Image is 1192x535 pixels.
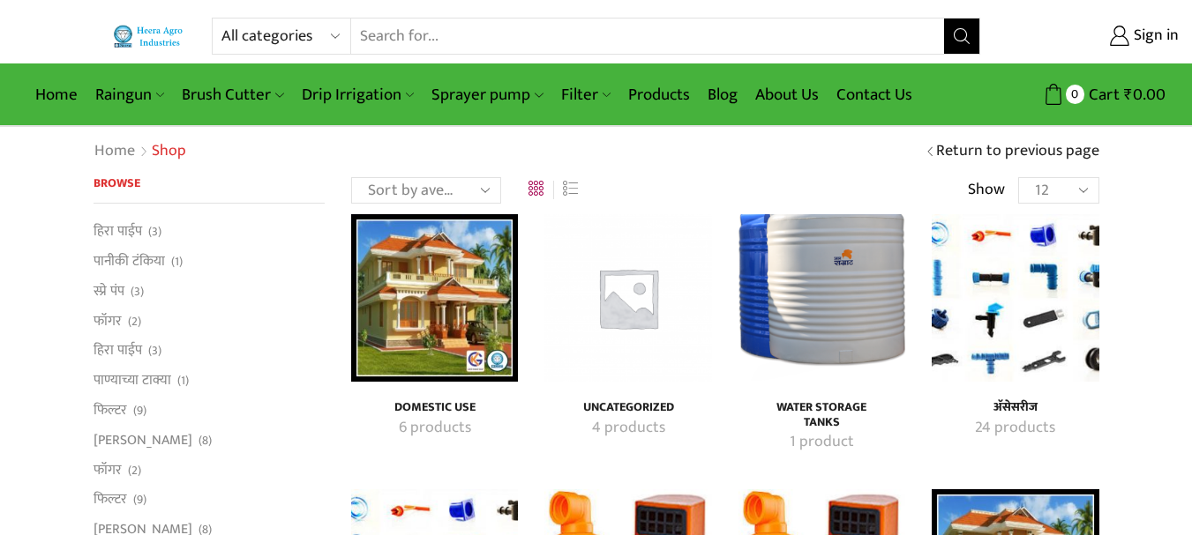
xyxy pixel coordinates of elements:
[1129,25,1179,48] span: Sign in
[1084,83,1120,107] span: Cart
[94,140,186,163] nav: Breadcrumb
[94,366,171,396] a: पाण्याच्या टाक्या
[133,402,146,420] span: (9)
[199,432,212,450] span: (8)
[951,417,1079,440] a: Visit product category अ‍ॅसेसरीज
[371,400,499,415] a: Visit product category Domestic Use
[944,19,979,54] button: Search button
[1124,81,1166,108] bdi: 0.00
[293,74,423,115] a: Drip Irrigation
[544,214,711,381] a: Visit product category Uncategorized
[1124,81,1133,108] span: ₹
[423,74,551,115] a: Sprayer pump
[94,247,165,277] a: पानीकी टंकिया
[758,400,886,430] a: Visit product category Water Storage Tanks
[94,173,140,193] span: Browse
[790,431,854,454] mark: 1 product
[94,485,127,515] a: फिल्टर
[1066,85,1084,103] span: 0
[699,74,746,115] a: Blog
[152,142,186,161] h1: Shop
[738,214,905,381] img: Water Storage Tanks
[94,221,142,246] a: हिरा पाईप
[351,177,501,204] select: Shop order
[932,214,1098,381] img: अ‍ॅसेसरीज
[746,74,828,115] a: About Us
[371,400,499,415] h4: Domestic Use
[128,313,141,331] span: (2)
[758,400,886,430] h4: Water Storage Tanks
[94,140,136,163] a: Home
[564,400,692,415] h4: Uncategorized
[26,74,86,115] a: Home
[173,74,292,115] a: Brush Cutter
[133,491,146,509] span: (9)
[94,336,142,366] a: हिरा पाईप
[936,140,1099,163] a: Return to previous page
[975,417,1055,440] mark: 24 products
[564,400,692,415] a: Visit product category Uncategorized
[94,306,122,336] a: फॉगर
[932,214,1098,381] a: Visit product category अ‍ॅसेसरीज
[371,417,499,440] a: Visit product category Domestic Use
[951,400,1079,415] a: Visit product category अ‍ॅसेसरीज
[128,462,141,479] span: (2)
[94,425,192,455] a: [PERSON_NAME]
[86,74,173,115] a: Raingun
[351,214,518,381] a: Visit product category Domestic Use
[544,214,711,381] img: Uncategorized
[968,179,1005,202] span: Show
[758,431,886,454] a: Visit product category Water Storage Tanks
[399,417,471,440] mark: 6 products
[738,214,905,381] a: Visit product category Water Storage Tanks
[828,74,921,115] a: Contact Us
[351,214,518,381] img: Domestic Use
[592,417,665,440] mark: 4 products
[171,253,183,271] span: (1)
[998,78,1166,111] a: 0 Cart ₹0.00
[148,223,161,241] span: (3)
[94,455,122,485] a: फॉगर
[552,74,619,115] a: Filter
[177,372,189,390] span: (1)
[1007,20,1179,52] a: Sign in
[564,417,692,440] a: Visit product category Uncategorized
[94,276,124,306] a: स्प्रे पंप
[94,395,127,425] a: फिल्टर
[619,74,699,115] a: Products
[951,400,1079,415] h4: अ‍ॅसेसरीज
[131,283,144,301] span: (3)
[148,342,161,360] span: (3)
[351,19,943,54] input: Search for...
